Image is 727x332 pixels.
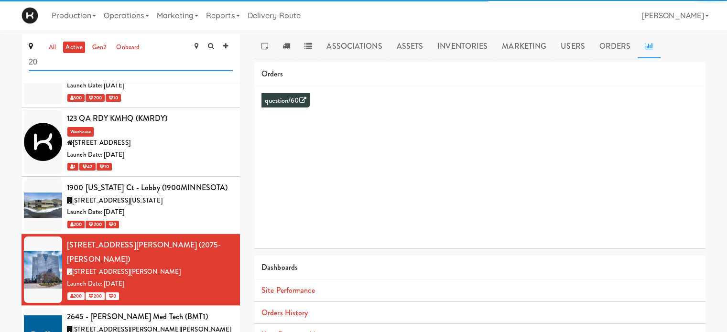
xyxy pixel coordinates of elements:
[430,34,495,58] a: Inventories
[261,68,283,79] span: Orders
[265,96,306,106] a: question/60
[72,267,181,276] span: [STREET_ADDRESS][PERSON_NAME]
[67,238,233,266] div: [STREET_ADDRESS][PERSON_NAME] (2075-[PERSON_NAME])
[67,310,233,324] div: 2645 - [PERSON_NAME] Med Tech (BMT1)
[592,34,638,58] a: Orders
[67,94,85,102] span: 500
[67,221,85,228] span: 200
[106,221,119,228] span: 0
[86,221,104,228] span: 200
[495,34,553,58] a: Marketing
[22,107,240,177] li: 123 QA RDY KMHQ (KMRDY)Warehouse[STREET_ADDRESS]Launch Date: [DATE] 1 42 10
[67,181,233,195] div: 1900 [US_STATE] Ct - Lobby (1900MINNESOTA)
[86,292,104,300] span: 200
[67,80,233,92] div: Launch Date: [DATE]
[261,262,298,273] span: Dashboards
[22,234,240,306] li: [STREET_ADDRESS][PERSON_NAME] (2075-[PERSON_NAME])[STREET_ADDRESS][PERSON_NAME]Launch Date: [DATE...
[29,54,233,71] input: Search site
[22,7,38,24] img: Micromart
[67,111,233,126] div: 123 QA RDY KMHQ (KMRDY)
[67,149,233,161] div: Launch Date: [DATE]
[106,292,119,300] span: 0
[90,42,109,54] a: gen2
[67,206,233,218] div: Launch Date: [DATE]
[261,285,315,296] a: Site Performance
[86,94,104,102] span: 200
[67,127,94,137] span: Warehouse
[114,42,142,54] a: onboard
[261,307,308,318] a: Orders History
[67,278,233,290] div: Launch Date: [DATE]
[67,163,78,171] span: 1
[63,42,85,54] a: active
[553,34,592,58] a: Users
[79,163,95,171] span: 42
[46,42,58,54] a: all
[73,138,130,147] span: [STREET_ADDRESS]
[319,34,389,58] a: Associations
[22,177,240,234] li: 1900 [US_STATE] Ct - Lobby (1900MINNESOTA)[STREET_ADDRESS][US_STATE]Launch Date: [DATE] 200 200 0
[97,163,112,171] span: 10
[72,196,163,205] span: [STREET_ADDRESS][US_STATE]
[106,94,121,102] span: 10
[390,34,431,58] a: Assets
[67,292,85,300] span: 200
